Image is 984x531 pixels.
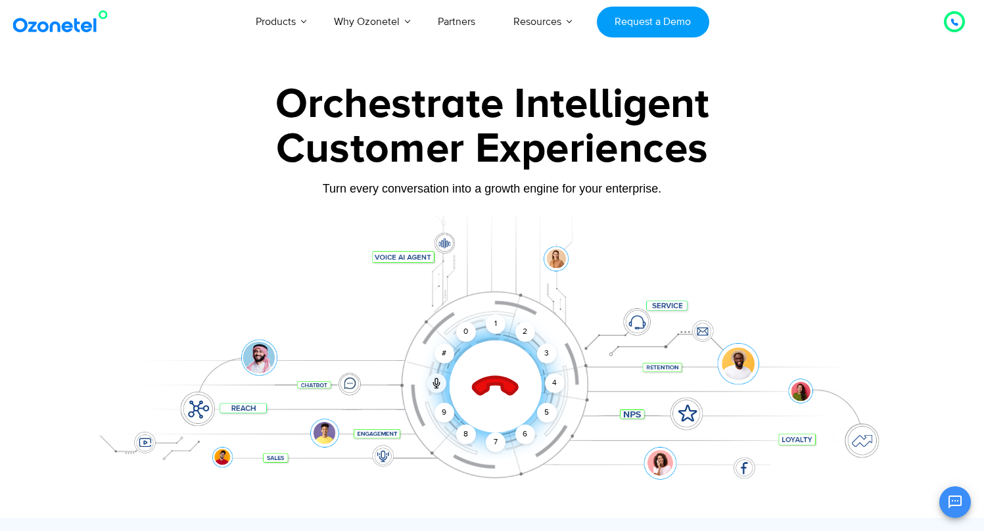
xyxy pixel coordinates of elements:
[456,322,476,342] div: 0
[515,322,535,342] div: 2
[486,432,505,452] div: 7
[536,403,556,423] div: 5
[82,181,903,196] div: Turn every conversation into a growth engine for your enterprise.
[434,403,454,423] div: 9
[536,344,556,363] div: 3
[939,486,971,518] button: Open chat
[82,118,903,181] div: Customer Experiences
[515,425,535,444] div: 6
[597,7,709,37] a: Request a Demo
[486,314,505,334] div: 1
[545,373,565,393] div: 4
[82,83,903,126] div: Orchestrate Intelligent
[456,425,476,444] div: 8
[434,344,454,363] div: #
